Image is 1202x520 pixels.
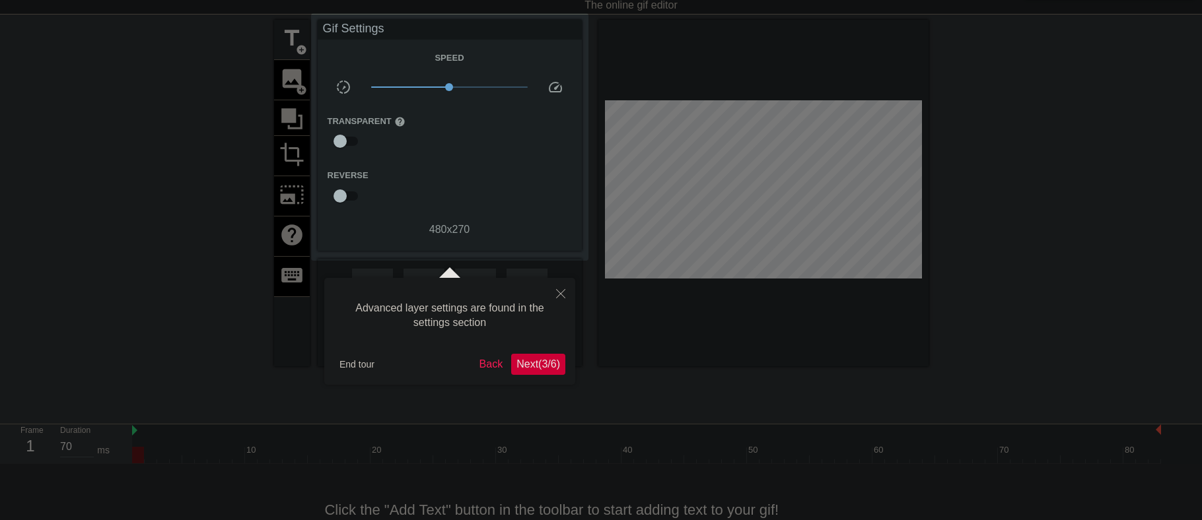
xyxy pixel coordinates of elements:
[511,354,565,375] button: Next
[516,358,560,370] span: Next ( 3 / 6 )
[334,288,565,344] div: Advanced layer settings are found in the settings section
[546,278,575,308] button: Close
[474,354,509,375] button: Back
[334,354,380,374] button: End tour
